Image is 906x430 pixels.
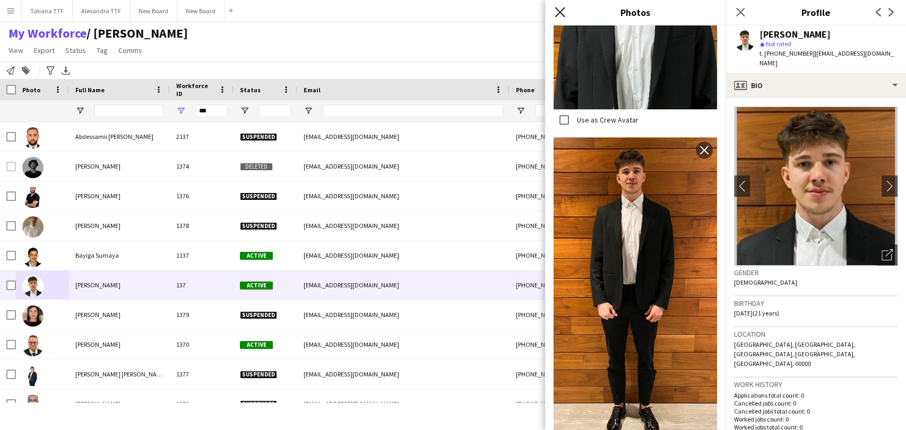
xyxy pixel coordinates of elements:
[240,133,277,141] span: Suspended
[170,330,234,359] div: 1370
[22,365,44,386] img: Nabil samir Kwita
[22,187,44,208] img: Ahmed Elkafi
[176,82,214,98] span: Workforce ID
[75,86,105,94] span: Full Name
[240,86,261,94] span: Status
[22,246,44,267] img: Bayiga Sumaya
[297,300,510,329] div: [EMAIL_ADDRESS][DOMAIN_NAME]
[760,30,831,39] div: [PERSON_NAME]
[297,330,510,359] div: [EMAIL_ADDRESS][DOMAIN_NAME]
[87,25,188,41] span: TATIANA
[75,311,120,319] span: [PERSON_NAME]
[75,162,120,170] span: [PERSON_NAME]
[240,163,273,171] span: Deleted
[30,43,59,57] a: Export
[240,106,249,116] button: Open Filter Menu
[114,43,146,57] a: Comms
[4,64,17,77] app-action-btn: Notify workforce
[177,1,225,21] button: New Board
[75,340,120,348] span: [PERSON_NAME]
[240,282,273,289] span: Active
[510,152,645,181] div: [PHONE_NUMBER]
[22,335,44,356] img: Nabhan Abughoush
[170,270,234,300] div: 137
[75,400,120,408] span: [PERSON_NAME]
[297,241,510,270] div: [EMAIL_ADDRESS][DOMAIN_NAME]
[22,276,44,297] img: Marsel Nuraliev
[92,43,112,57] a: Tag
[760,49,815,57] span: t. [PHONE_NUMBER]
[510,241,645,270] div: [PHONE_NUMBER]
[760,49,894,67] span: | [EMAIL_ADDRESS][DOMAIN_NAME]
[20,64,32,77] app-action-btn: Add to tag
[65,46,86,55] span: Status
[22,157,44,178] img: Abdulla Mannan
[170,389,234,418] div: 1371
[510,300,645,329] div: [PHONE_NUMBER]
[22,394,44,416] img: Yasir El Nakhli
[22,305,44,327] img: Melanie Domingo
[297,270,510,300] div: [EMAIL_ADDRESS][DOMAIN_NAME]
[170,300,234,329] div: 1379
[61,43,90,57] a: Status
[516,86,534,94] span: Phone
[510,181,645,210] div: [PHONE_NUMBER]
[75,106,85,116] button: Open Filter Menu
[734,407,898,415] p: Cancelled jobs total count: 0
[734,329,898,339] h3: Location
[170,152,234,181] div: 1374
[734,399,898,407] p: Cancelled jobs count: 0
[240,192,277,200] span: Suspended
[170,181,234,210] div: 1376
[22,86,40,94] span: Photo
[575,115,638,125] label: Use as Crew Avatar
[6,162,16,171] input: Row Selection is disabled for this row (unchecked)
[195,104,227,117] input: Workforce ID Filter Input
[75,222,120,230] span: [PERSON_NAME]
[118,46,142,55] span: Comms
[726,73,906,98] div: Bio
[510,211,645,240] div: [PHONE_NUMBER]
[22,1,73,21] button: Tatiana TTF
[510,389,645,418] div: [PHONE_NUMBER]
[240,252,273,260] span: Active
[22,127,44,148] img: Abdessamii Nabil
[34,46,55,55] span: Export
[734,268,898,277] h3: Gender
[8,25,87,41] a: My Workforce
[44,64,57,77] app-action-btn: Advanced filters
[240,222,277,230] span: Suspended
[22,216,44,238] img: Ahmed Khalid
[510,330,645,359] div: [PHONE_NUMBER]
[75,251,119,259] span: Bayiga Sumaya
[240,341,273,349] span: Active
[176,106,186,116] button: Open Filter Menu
[734,107,898,266] img: Crew avatar or photo
[240,400,277,408] span: Suspended
[130,1,177,21] button: New Board
[304,86,321,94] span: Email
[170,122,234,151] div: 2137
[259,104,291,117] input: Status Filter Input
[297,359,510,389] div: [EMAIL_ADDRESS][DOMAIN_NAME]
[75,281,120,289] span: [PERSON_NAME]
[734,380,898,389] h3: Work history
[297,122,510,151] div: [EMAIL_ADDRESS][DOMAIN_NAME]
[59,64,72,77] app-action-btn: Export XLSX
[766,40,791,48] span: Not rated
[73,1,130,21] button: Alexandra TTF
[4,43,28,57] a: View
[97,46,108,55] span: Tag
[734,278,797,286] span: [DEMOGRAPHIC_DATA]
[734,391,898,399] p: Applications total count: 0
[734,340,855,367] span: [GEOGRAPHIC_DATA], [GEOGRAPHIC_DATA], [GEOGRAPHIC_DATA], [GEOGRAPHIC_DATA], [GEOGRAPHIC_DATA], 00000
[726,5,906,19] h3: Profile
[297,211,510,240] div: [EMAIL_ADDRESS][DOMAIN_NAME]
[170,359,234,389] div: 1377
[304,106,313,116] button: Open Filter Menu
[510,270,645,300] div: [PHONE_NUMBER]
[75,370,184,378] span: [PERSON_NAME] [PERSON_NAME] Kwita
[323,104,503,117] input: Email Filter Input
[75,192,120,200] span: [PERSON_NAME]
[170,241,234,270] div: 1137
